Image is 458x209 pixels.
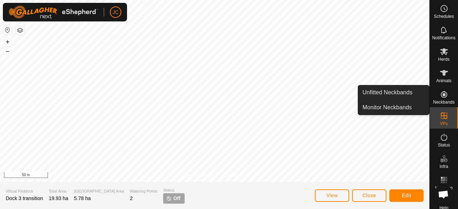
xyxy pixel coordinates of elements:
span: Infra [439,164,448,169]
span: Status [438,143,450,147]
span: VPs [440,121,448,126]
div: Open chat [434,185,453,204]
button: Edit [389,189,424,202]
img: turn-off [166,195,172,201]
span: Close [362,193,376,198]
button: Map Layers [16,26,24,35]
span: 2 [130,195,133,201]
span: Heatmap [435,186,453,190]
span: 5.78 ha [74,195,91,201]
span: Notifications [432,36,455,40]
span: [GEOGRAPHIC_DATA] Area [74,188,124,194]
span: Unfitted Neckbands [362,88,413,97]
span: Virtual Paddock [6,188,43,194]
button: – [3,47,12,55]
button: + [3,38,12,46]
span: Herds [438,57,449,61]
a: Contact Us [222,173,243,179]
a: Privacy Policy [186,173,213,179]
span: Total Area [49,188,68,194]
span: Dock 3 transition [6,195,43,201]
span: JC [112,9,118,16]
span: Neckbands [433,100,454,104]
button: Close [352,189,386,202]
span: Monitor Neckbands [362,103,412,112]
a: Unfitted Neckbands [358,85,429,100]
span: Animals [436,79,452,83]
span: Edit [402,193,411,198]
a: Monitor Neckbands [358,100,429,115]
img: Gallagher Logo [9,6,98,19]
span: Status [163,187,185,193]
span: Watering Points [130,188,157,194]
span: View [326,193,338,198]
span: Off [173,195,180,202]
span: 19.93 ha [49,195,68,201]
span: Schedules [434,14,454,19]
button: Reset Map [3,26,12,34]
button: View [315,189,349,202]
